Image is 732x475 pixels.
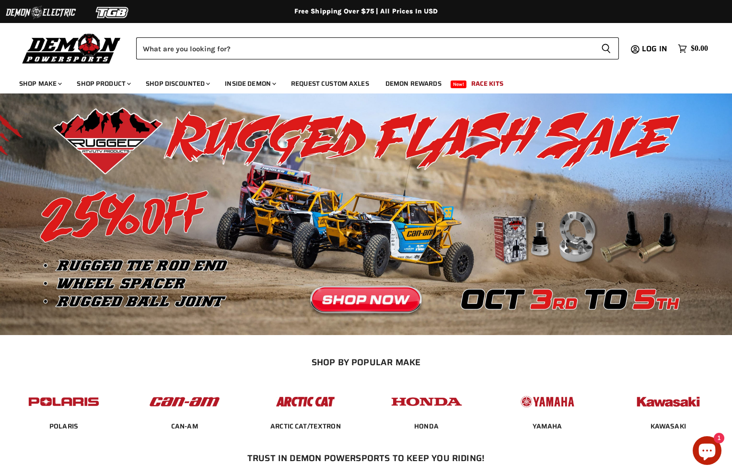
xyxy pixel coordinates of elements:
a: HONDA [414,422,439,430]
img: TGB Logo 2 [77,3,149,22]
span: HONDA [414,422,439,431]
a: Shop Make [12,74,68,93]
img: POPULAR_MAKE_logo_5_20258e7f-293c-4aac-afa8-159eaa299126.jpg [510,387,585,417]
img: Demon Electric Logo 2 [5,3,77,22]
a: Log in [638,45,673,53]
a: KAWASAKI [651,422,686,430]
a: $0.00 [673,42,713,56]
span: POLARIS [49,422,78,431]
img: Demon Powersports [19,31,124,65]
ul: Main menu [12,70,706,93]
img: POPULAR_MAKE_logo_3_027535af-6171-4c5e-a9bc-f0eccd05c5d6.jpg [268,387,343,417]
span: YAMAHA [533,422,562,431]
a: ARCTIC CAT/TEXTRON [270,422,341,430]
img: POPULAR_MAKE_logo_1_adc20308-ab24-48c4-9fac-e3c1a623d575.jpg [147,387,222,417]
input: Search [136,37,593,59]
a: YAMAHA [533,422,562,430]
a: CAN-AM [171,422,198,430]
span: ARCTIC CAT/TEXTRON [270,422,341,431]
span: KAWASAKI [651,422,686,431]
a: Demon Rewards [378,74,449,93]
span: CAN-AM [171,422,198,431]
img: POPULAR_MAKE_logo_4_4923a504-4bac-4306-a1be-165a52280178.jpg [389,387,464,417]
button: Search [593,37,619,59]
h2: SHOP BY POPULAR MAKE [12,357,720,367]
span: $0.00 [691,44,708,53]
img: POPULAR_MAKE_logo_2_dba48cf1-af45-46d4-8f73-953a0f002620.jpg [26,387,101,417]
a: Race Kits [464,74,511,93]
h2: Trust In Demon Powersports To Keep You Riding! [23,453,709,463]
a: Inside Demon [218,74,282,93]
span: Log in [642,43,667,55]
form: Product [136,37,619,59]
a: Request Custom Axles [284,74,376,93]
img: POPULAR_MAKE_logo_6_76e8c46f-2d1e-4ecc-b320-194822857d41.jpg [631,387,706,417]
span: New! [451,81,467,88]
a: POLARIS [49,422,78,430]
a: Shop Product [70,74,137,93]
inbox-online-store-chat: Shopify online store chat [690,436,724,467]
a: Shop Discounted [139,74,216,93]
